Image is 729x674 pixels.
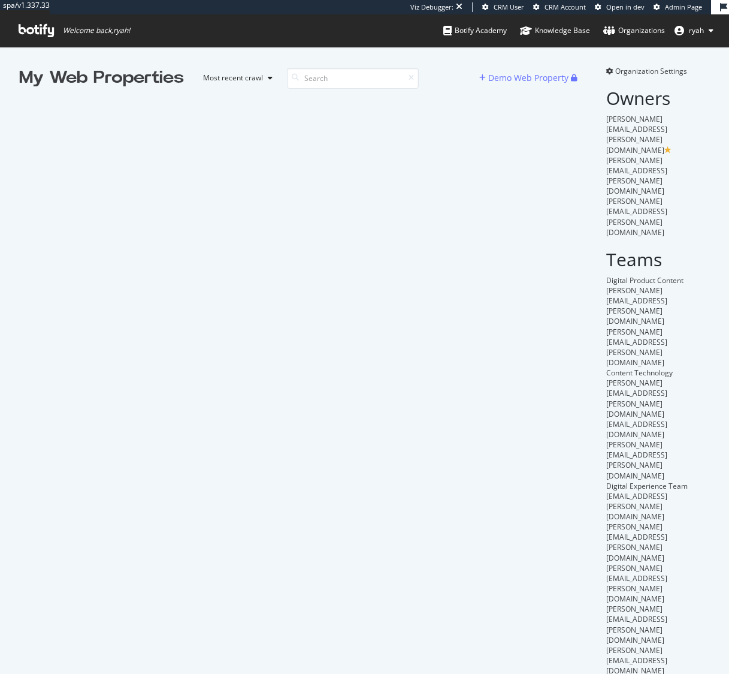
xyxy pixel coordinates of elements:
span: [PERSON_NAME][EMAIL_ADDRESS][PERSON_NAME][DOMAIN_NAME] [606,327,667,368]
span: [PERSON_NAME][EMAIL_ADDRESS][PERSON_NAME][DOMAIN_NAME] [606,114,667,155]
span: [EMAIL_ADDRESS][DOMAIN_NAME] [606,419,667,440]
a: Knowledge Base [520,14,590,47]
div: Botify Academy [443,25,507,37]
a: CRM User [482,2,524,12]
input: Search [287,68,419,89]
span: Organization Settings [615,66,687,76]
div: Digital Experience Team [606,481,710,491]
div: My Web Properties [19,66,184,90]
span: [PERSON_NAME][EMAIL_ADDRESS][PERSON_NAME][DOMAIN_NAME] [606,522,667,562]
div: Organizations [603,25,665,37]
span: [EMAIL_ADDRESS][PERSON_NAME][DOMAIN_NAME] [606,491,667,522]
div: Most recent crawl [203,74,263,82]
span: CRM Account [545,2,586,11]
span: [PERSON_NAME][EMAIL_ADDRESS][PERSON_NAME][DOMAIN_NAME] [606,378,667,419]
div: Content Technology [606,368,710,378]
span: [PERSON_NAME][EMAIL_ADDRESS][PERSON_NAME][DOMAIN_NAME] [606,604,667,645]
span: Open in dev [606,2,645,11]
span: Admin Page [665,2,702,11]
div: Knowledge Base [520,25,590,37]
a: Demo Web Property [479,73,571,83]
h2: Owners [606,88,710,108]
span: ryah [689,25,704,35]
div: Digital Product Content [606,275,710,285]
a: Botify Academy [443,14,507,47]
button: ryah [665,21,723,40]
button: Demo Web Property [479,68,571,88]
h2: Teams [606,249,710,269]
span: [PERSON_NAME][EMAIL_ADDRESS][PERSON_NAME][DOMAIN_NAME] [606,155,667,196]
a: Open in dev [595,2,645,12]
span: [PERSON_NAME][EMAIL_ADDRESS][PERSON_NAME][DOMAIN_NAME] [606,563,667,604]
span: Welcome back, ryah ! [63,26,130,35]
div: Demo Web Property [488,72,568,84]
a: CRM Account [533,2,586,12]
a: Admin Page [654,2,702,12]
span: CRM User [494,2,524,11]
button: Most recent crawl [193,68,277,88]
div: Viz Debugger: [410,2,453,12]
span: [PERSON_NAME][EMAIL_ADDRESS][PERSON_NAME][DOMAIN_NAME] [606,196,667,237]
span: [PERSON_NAME][EMAIL_ADDRESS][PERSON_NAME][DOMAIN_NAME] [606,440,667,480]
a: Organizations [603,14,665,47]
span: [PERSON_NAME][EMAIL_ADDRESS][PERSON_NAME][DOMAIN_NAME] [606,285,667,326]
